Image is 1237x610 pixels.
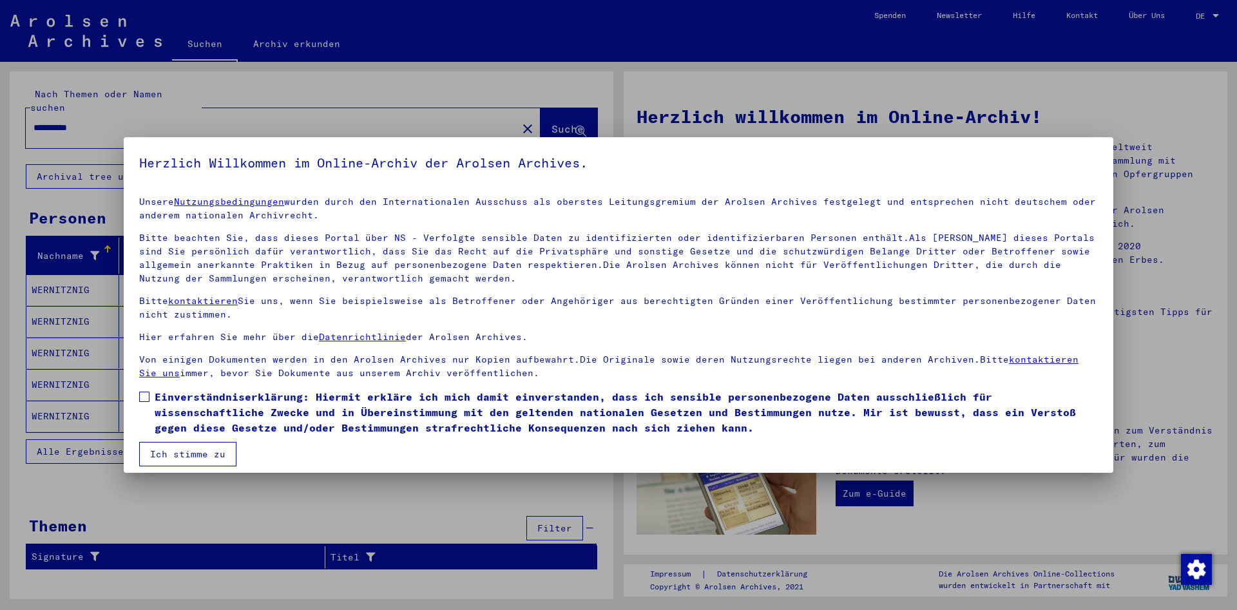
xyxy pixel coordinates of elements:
[139,353,1098,380] p: Von einigen Dokumenten werden in den Arolsen Archives nur Kopien aufbewahrt.Die Originale sowie d...
[319,331,406,343] a: Datenrichtlinie
[168,295,238,307] a: kontaktieren
[1181,554,1212,585] img: Zustimmung ändern
[139,442,236,466] button: Ich stimme zu
[139,153,1098,173] h5: Herzlich Willkommen im Online-Archiv der Arolsen Archives.
[139,195,1098,222] p: Unsere wurden durch den Internationalen Ausschuss als oberstes Leitungsgremium der Arolsen Archiv...
[174,196,284,207] a: Nutzungsbedingungen
[139,231,1098,285] p: Bitte beachten Sie, dass dieses Portal über NS - Verfolgte sensible Daten zu identifizierten oder...
[155,389,1098,435] span: Einverständniserklärung: Hiermit erkläre ich mich damit einverstanden, dass ich sensible personen...
[139,330,1098,344] p: Hier erfahren Sie mehr über die der Arolsen Archives.
[139,294,1098,321] p: Bitte Sie uns, wenn Sie beispielsweise als Betroffener oder Angehöriger aus berechtigten Gründen ...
